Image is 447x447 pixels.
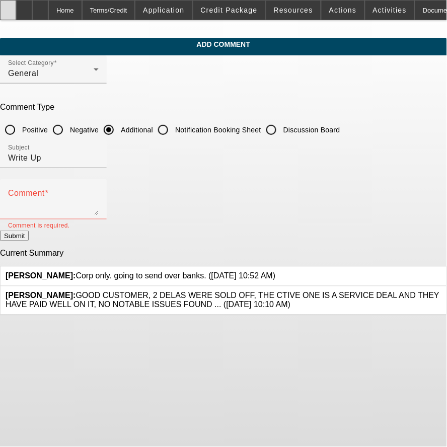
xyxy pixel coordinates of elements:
label: Negative [68,125,99,135]
span: Activities [373,6,407,14]
button: Application [135,1,192,20]
mat-label: Subject [8,144,30,151]
button: Credit Package [193,1,265,20]
mat-label: Comment [8,189,45,197]
span: Actions [329,6,357,14]
b: [PERSON_NAME]: [6,272,76,280]
label: Positive [20,125,48,135]
span: GOOD CUSTOMER, 2 DELAS WERE SOLD OFF, THE CTIVE ONE IS A SERVICE DEAL AND THEY HAVE PAID WELL ON ... [6,291,439,309]
mat-label: Select Category [8,60,54,66]
label: Discussion Board [281,125,340,135]
span: General [8,69,38,78]
b: [PERSON_NAME]: [6,291,76,300]
button: Resources [266,1,321,20]
label: Additional [119,125,153,135]
label: Notification Booking Sheet [173,125,261,135]
span: Application [143,6,184,14]
button: Actions [322,1,364,20]
span: Credit Package [201,6,258,14]
span: Add Comment [8,40,439,48]
span: Resources [274,6,313,14]
span: Corp only. going to send over banks. ([DATE] 10:52 AM) [6,272,276,280]
mat-error: Comment is required. [8,219,99,231]
button: Activities [365,1,415,20]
